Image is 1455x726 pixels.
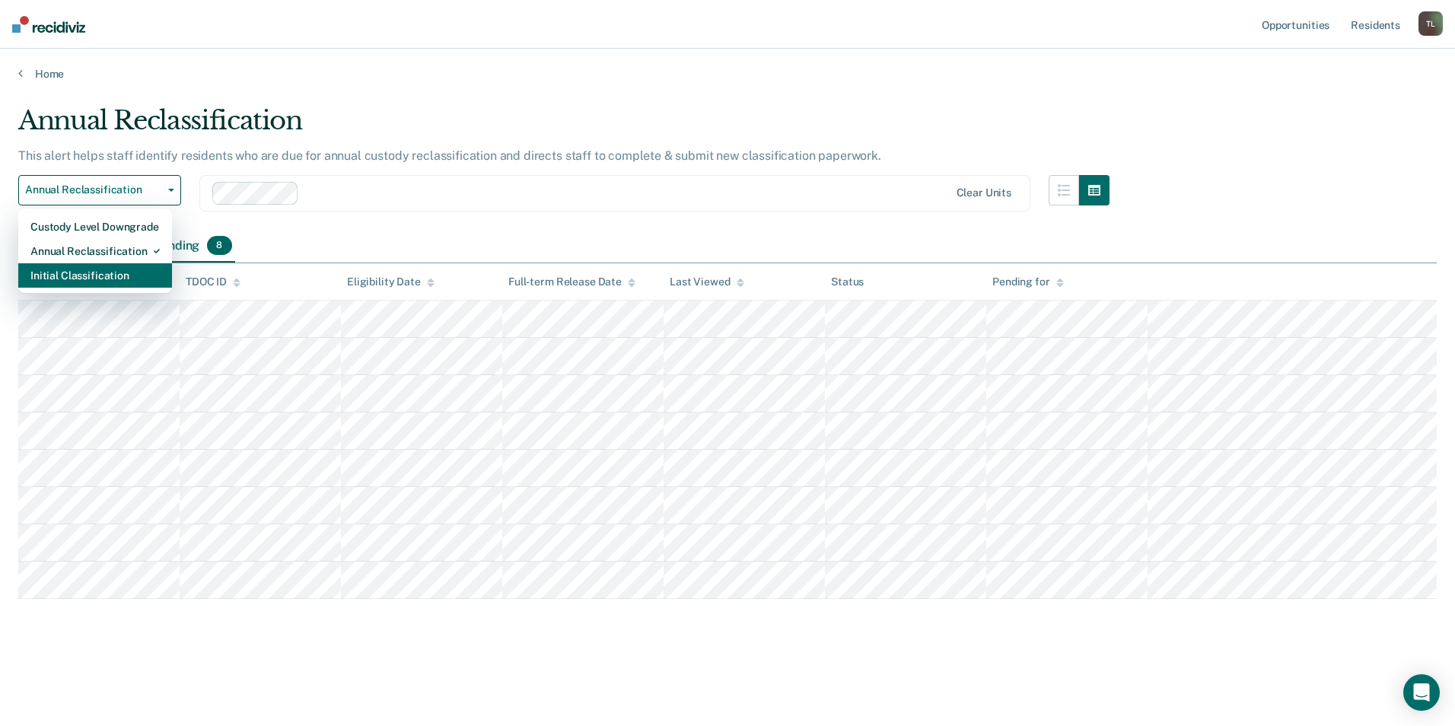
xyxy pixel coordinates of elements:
[1418,11,1443,36] button: TL
[151,230,234,263] div: Pending8
[1418,11,1443,36] div: T L
[30,215,160,239] div: Custody Level Downgrade
[18,148,881,163] p: This alert helps staff identify residents who are due for annual custody reclassification and dir...
[670,275,743,288] div: Last Viewed
[831,275,864,288] div: Status
[30,239,160,263] div: Annual Reclassification
[957,186,1012,199] div: Clear units
[18,67,1437,81] a: Home
[186,275,240,288] div: TDOC ID
[12,16,85,33] img: Recidiviz
[30,263,160,288] div: Initial Classification
[992,275,1063,288] div: Pending for
[347,275,435,288] div: Eligibility Date
[508,275,635,288] div: Full-term Release Date
[207,236,231,256] span: 8
[25,183,162,196] span: Annual Reclassification
[18,175,181,205] button: Annual Reclassification
[18,105,1110,148] div: Annual Reclassification
[1403,674,1440,711] div: Open Intercom Messenger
